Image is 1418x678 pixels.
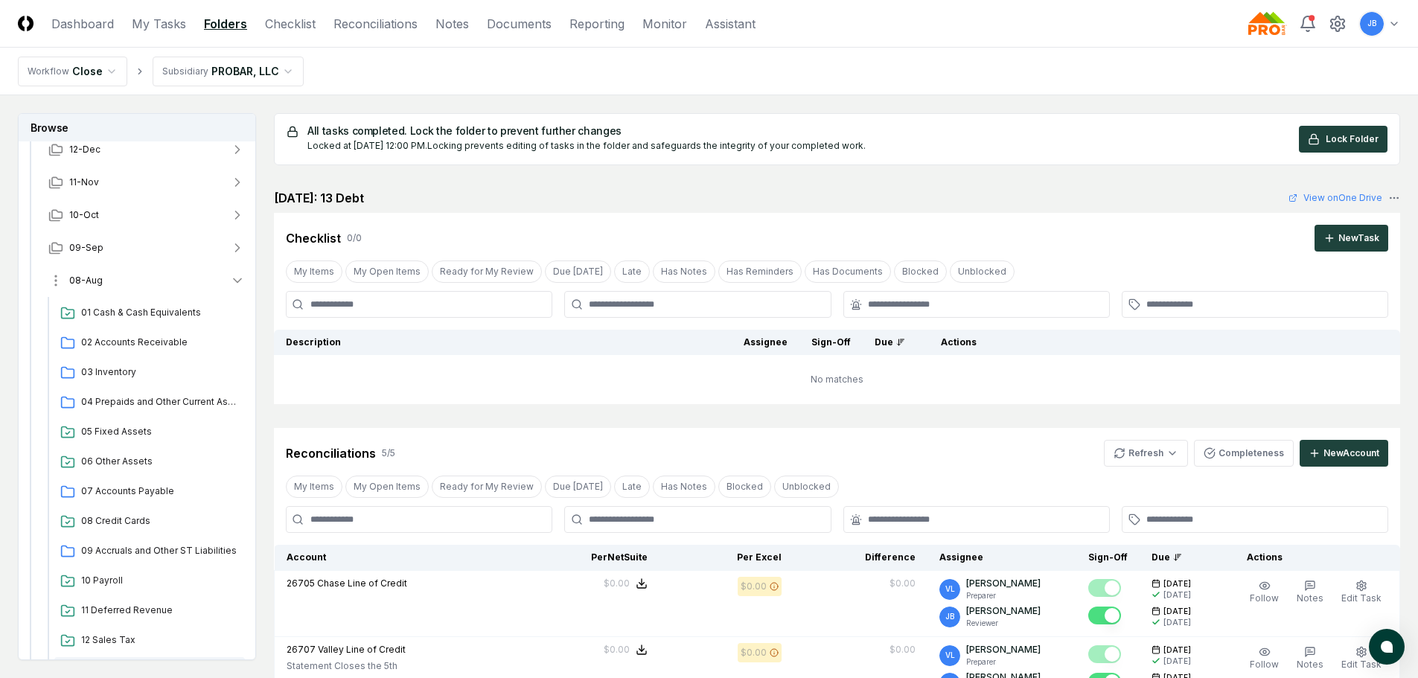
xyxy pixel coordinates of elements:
div: Locked at [DATE] 12:00 PM. Locking prevents editing of tasks in the folder and safeguards the int... [307,139,866,153]
a: 04 Prepaids and Other Current Assets [54,389,245,416]
button: My Open Items [345,260,429,283]
button: Follow [1247,577,1282,608]
span: Follow [1250,659,1279,670]
a: My Tasks [132,15,186,33]
span: [DATE] [1163,606,1191,617]
button: Unblocked [950,260,1015,283]
div: Due [1152,551,1211,564]
button: 12-Dec [36,133,257,166]
span: Notes [1297,592,1323,604]
div: Checklist [286,229,341,247]
span: VL [945,650,955,661]
button: Unblocked [774,476,839,498]
a: 08 Credit Cards [54,508,245,535]
div: $0.00 [604,643,630,656]
button: 08-Aug [36,264,257,297]
div: $0.00 [741,580,767,593]
button: Blocked [894,260,947,283]
button: Edit Task [1338,643,1385,674]
div: Reconciliations [286,444,376,462]
th: Assignee [732,330,799,355]
span: 10 Payroll [81,574,239,587]
a: Checklist [265,15,316,33]
button: atlas-launcher [1369,629,1405,665]
span: 11 Deferred Revenue [81,604,239,617]
button: Late [614,260,650,283]
button: JB [1358,10,1385,37]
button: Mark complete [1088,579,1121,597]
button: 09-Sep [36,231,257,264]
span: JB [945,611,954,622]
span: 12 Sales Tax [81,633,239,647]
button: Has Documents [805,260,891,283]
button: Ready for My Review [432,260,542,283]
span: 01 Cash & Cash Equivalents [81,306,239,319]
p: [PERSON_NAME] [966,643,1041,656]
p: Statement Closes the 5th [287,659,406,673]
img: Logo [18,16,33,31]
span: JB [1367,18,1376,29]
img: Probar logo [1248,12,1287,36]
a: Documents [487,15,552,33]
button: My Open Items [345,476,429,498]
th: Sign-Off [799,330,863,355]
div: 5 / 5 [382,447,395,460]
span: Notes [1297,659,1323,670]
span: 03 Inventory [81,365,239,379]
a: 10 Payroll [54,568,245,595]
span: 10-Oct [69,208,99,222]
div: $0.00 [890,643,916,656]
span: 07 Accounts Payable [81,484,239,498]
th: Assignee [927,545,1076,571]
button: Late [614,476,650,498]
button: Refresh [1104,440,1188,467]
span: Chase Line of Credit [317,578,407,589]
div: Subsidiary [162,65,208,78]
button: Has Notes [653,476,715,498]
div: Workflow [28,65,69,78]
button: 10-Oct [36,199,257,231]
span: 12-Dec [69,143,100,156]
button: $0.00 [604,577,648,590]
button: NewAccount [1300,440,1388,467]
div: $0.00 [741,646,767,659]
div: $0.00 [604,577,630,590]
p: Preparer [966,590,1041,601]
button: Has Notes [653,260,715,283]
span: Valley Line of Credit [318,644,406,655]
button: Mark complete [1088,645,1121,663]
button: NewTask [1315,225,1388,252]
div: Account [287,551,514,564]
a: Assistant [705,15,756,33]
div: $0.00 [890,577,916,590]
p: [PERSON_NAME] [966,577,1041,590]
div: 0 / 0 [347,231,362,245]
p: Reviewer [966,618,1041,629]
button: Due Today [545,260,611,283]
button: My Items [286,476,342,498]
span: [DATE] [1163,645,1191,656]
span: 05 Fixed Assets [81,425,239,438]
span: Edit Task [1341,592,1382,604]
button: 11-Nov [36,166,257,199]
th: Description [274,330,732,355]
a: 02 Accounts Receivable [54,330,245,356]
span: [DATE] [1163,578,1191,589]
a: Folders [204,15,247,33]
span: 06 Other Assets [81,455,239,468]
button: Notes [1294,577,1326,608]
button: Mark complete [1088,607,1121,624]
span: Edit Task [1341,659,1382,670]
a: Dashboard [51,15,114,33]
button: Has Reminders [718,260,802,283]
a: 11 Deferred Revenue [54,598,245,624]
a: Notes [435,15,469,33]
h5: All tasks completed. Lock the folder to prevent further changes [307,126,866,136]
span: 09 Accruals and Other ST Liabilities [81,544,239,557]
a: Reconciliations [333,15,418,33]
p: [PERSON_NAME] [966,604,1041,618]
a: View onOne Drive [1288,191,1382,205]
a: 01 Cash & Cash Equivalents [54,300,245,327]
span: 02 Accounts Receivable [81,336,239,349]
a: 07 Accounts Payable [54,479,245,505]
